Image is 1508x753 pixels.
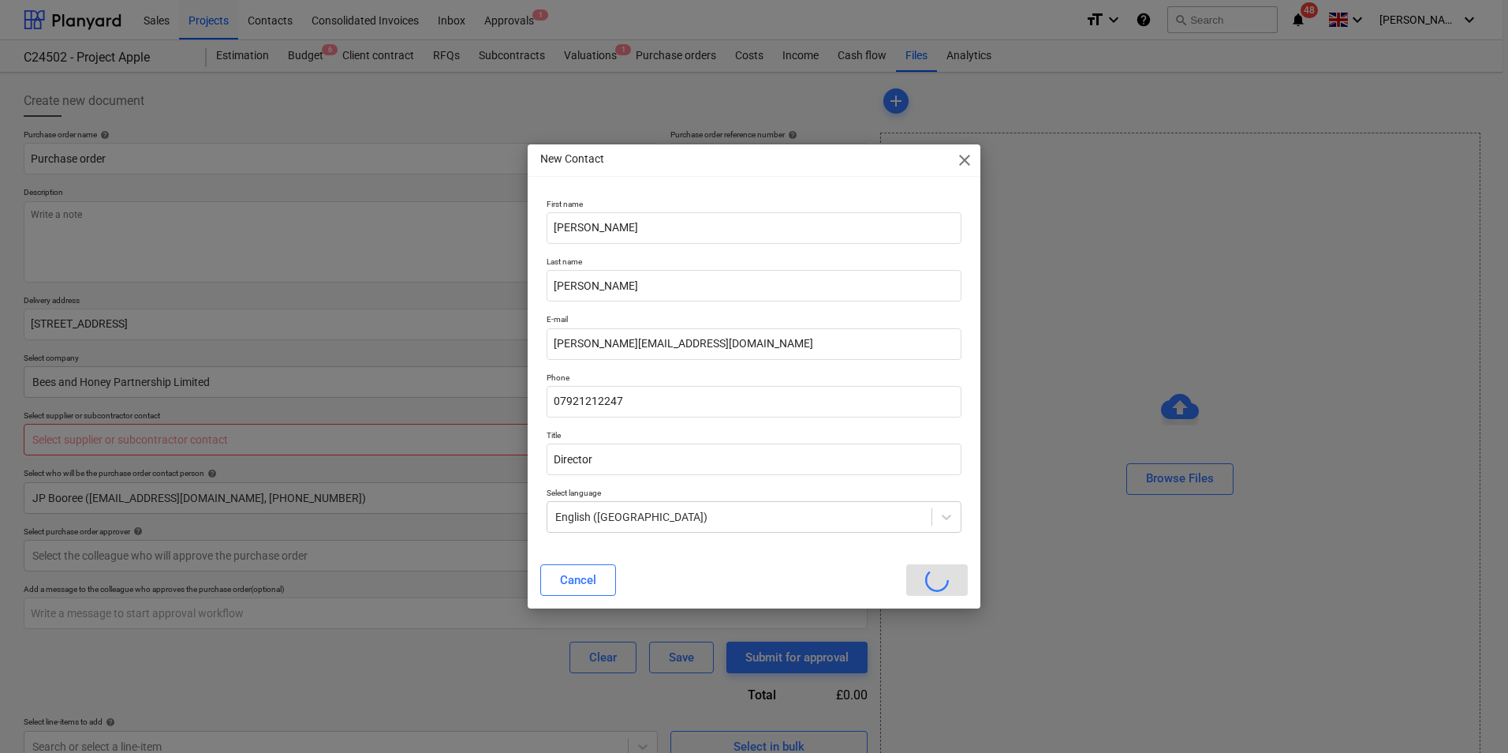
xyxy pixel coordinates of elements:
[547,199,961,212] p: First name
[547,373,961,386] p: Phone
[547,257,961,270] p: Last name
[1429,677,1508,753] iframe: Chat Widget
[560,570,596,590] div: Cancel
[547,386,961,418] input: Phone
[547,328,961,360] input: E-mail
[547,212,961,244] input: First name
[547,488,961,501] p: Select language
[540,151,604,167] p: New Contact
[547,270,961,302] input: Last name
[547,444,961,475] input: Title
[955,151,974,170] span: close
[547,314,961,328] p: E-mail
[540,564,616,596] button: Cancel
[547,430,961,444] p: Title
